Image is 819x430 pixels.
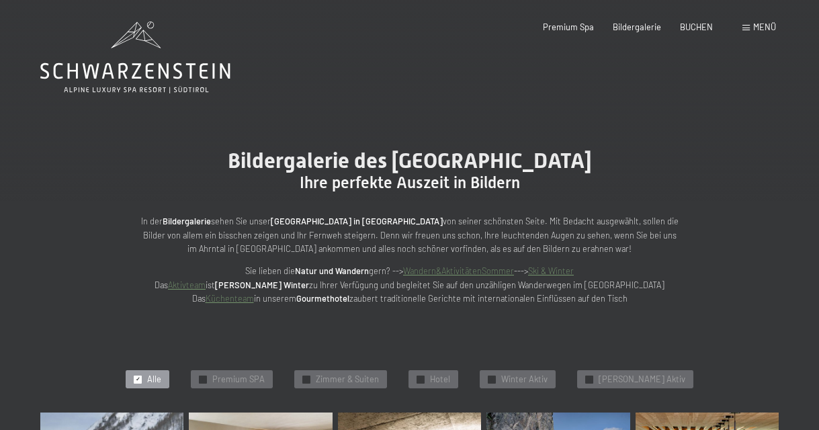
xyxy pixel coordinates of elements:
a: Küchenteam [206,293,254,304]
span: Bildergalerie des [GEOGRAPHIC_DATA] [228,148,592,173]
span: Winter Aktiv [501,374,548,386]
p: Sie lieben die gern? --> ---> Das ist zu Ihrer Verfügung und begleitet Sie auf den unzähligen Wan... [141,264,679,305]
a: Wandern&AktivitätenSommer [403,265,514,276]
span: ✓ [587,376,592,383]
a: Aktivteam [168,279,206,290]
strong: [PERSON_NAME] Winter [215,279,309,290]
a: Bildergalerie [613,21,661,32]
a: BUCHEN [680,21,713,32]
span: ✓ [201,376,206,383]
p: In der sehen Sie unser von seiner schönsten Seite. Mit Bedacht ausgewählt, sollen die Bilder von ... [141,214,679,255]
a: Ski & Winter [528,265,574,276]
span: ✓ [490,376,494,383]
span: Ihre perfekte Auszeit in Bildern [300,173,520,192]
span: ✓ [419,376,423,383]
span: Hotel [430,374,450,386]
span: [PERSON_NAME] Aktiv [599,374,685,386]
strong: [GEOGRAPHIC_DATA] in [GEOGRAPHIC_DATA] [271,216,443,226]
span: ✓ [304,376,309,383]
span: Alle [147,374,161,386]
strong: Natur und Wandern [295,265,369,276]
a: Premium Spa [543,21,594,32]
span: Menü [753,21,776,32]
span: Zimmer & Suiten [316,374,379,386]
strong: Gourmethotel [296,293,349,304]
strong: Bildergalerie [163,216,211,226]
span: ✓ [136,376,140,383]
span: Premium SPA [212,374,265,386]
